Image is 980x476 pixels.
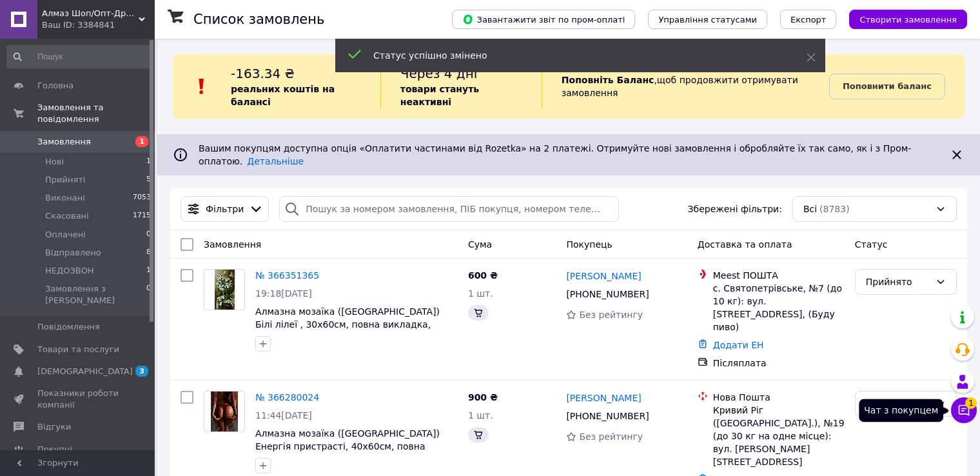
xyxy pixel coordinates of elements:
[193,12,324,27] h1: Список замовлень
[204,391,245,432] a: Фото товару
[255,392,319,402] a: № 366280024
[231,66,295,81] span: -163.34 ₴
[566,270,641,283] a: [PERSON_NAME]
[713,404,845,468] div: Кривий Ріг ([GEOGRAPHIC_DATA].), №19 (до 30 кг на одне місце): вул. [PERSON_NAME][STREET_ADDRESS]
[45,156,64,168] span: Нові
[866,275,930,289] div: Прийнято
[713,269,845,282] div: Meest ПОШТА
[563,407,651,425] div: [PHONE_NUMBER]
[146,156,151,168] span: 1
[45,229,86,241] span: Оплачені
[146,229,151,241] span: 0
[37,421,71,433] span: Відгуки
[37,444,72,455] span: Покупці
[45,283,146,306] span: Замовлення з [PERSON_NAME]
[37,366,133,377] span: [DEMOGRAPHIC_DATA]
[562,75,654,85] b: Поповніть Баланс
[255,306,440,342] a: Алмазна мозаїка ([GEOGRAPHIC_DATA]) Білі лілеї , 30х60см, повна викладка, квадратні камені, без п...
[400,84,479,107] b: товари стануть неактивні
[859,399,943,422] div: Чат з покупцем
[206,203,244,215] span: Фільтри
[37,102,155,125] span: Замовлення та повідомлення
[133,192,151,204] span: 7053
[373,49,774,62] div: Статус успішно змінено
[579,310,643,320] span: Без рейтингу
[542,64,829,108] div: , щоб продовжити отримувати замовлення
[199,143,911,166] span: Вашим покупцям доступна опція «Оплатити частинами від Rozetka» на 2 платежі. Отримуйте нові замов...
[204,269,245,310] a: Фото товару
[42,8,139,19] span: Алмаз Шоп/Опт-Дропшипінг- Роздріб
[790,15,827,25] span: Експорт
[452,10,635,29] button: Завантажити звіт по пром-оплаті
[135,366,148,377] span: 3
[688,203,782,215] span: Збережені фільтри:
[713,391,845,404] div: Нова Пошта
[713,282,845,333] div: с. Святопетрівське, №7 (до 10 кг): вул. [STREET_ADDRESS], (Буду пиво)
[829,74,945,99] a: Поповнити баланс
[648,10,767,29] button: Управління статусами
[231,84,335,107] b: реальних коштів на балансі
[859,15,957,25] span: Створити замовлення
[566,392,641,404] a: [PERSON_NAME]
[146,247,151,259] span: 8
[45,247,101,259] span: Відправлено
[566,239,612,250] span: Покупець
[204,239,261,250] span: Замовлення
[146,174,151,186] span: 5
[247,156,304,166] a: Детальніше
[255,270,319,281] a: № 366351365
[37,80,73,92] span: Головна
[658,15,757,25] span: Управління статусами
[45,265,94,277] span: НЕДОЗВОН
[866,397,930,411] div: Прийнято
[45,192,85,204] span: Виконані
[255,288,312,299] span: 19:18[DATE]
[803,203,817,215] span: Всі
[713,340,764,350] a: Додати ЕН
[698,239,792,250] span: Доставка та оплата
[42,19,155,31] div: Ваш ID: 3384841
[951,397,977,423] button: Чат з покупцем1
[255,410,312,421] span: 11:44[DATE]
[192,77,211,96] img: :exclamation:
[855,239,888,250] span: Статус
[836,14,967,24] a: Створити замовлення
[462,14,625,25] span: Завантажити звіт по пром-оплаті
[468,392,498,402] span: 900 ₴
[468,270,498,281] span: 600 ₴
[37,321,100,333] span: Повідомлення
[133,210,151,222] span: 1715
[965,397,977,409] span: 1
[468,410,493,421] span: 1 шт.
[468,288,493,299] span: 1 шт.
[279,196,618,222] input: Пошук за номером замовлення, ПІБ покупця, номером телефону, Email, номером накладної
[135,136,148,147] span: 1
[468,239,492,250] span: Cума
[215,270,235,310] img: Фото товару
[45,174,85,186] span: Прийняті
[849,10,967,29] button: Створити замовлення
[37,344,119,355] span: Товари та послуги
[146,283,151,306] span: 0
[819,204,850,214] span: (8783)
[579,431,643,442] span: Без рейтингу
[211,392,237,431] img: Фото товару
[563,285,651,303] div: [PHONE_NUMBER]
[45,210,89,222] span: Скасовані
[6,45,152,68] input: Пошук
[780,10,837,29] button: Експорт
[843,81,932,91] b: Поповнити баланс
[146,265,151,277] span: 1
[37,388,119,411] span: Показники роботи компанії
[37,136,91,148] span: Замовлення
[713,357,845,370] div: Післяплата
